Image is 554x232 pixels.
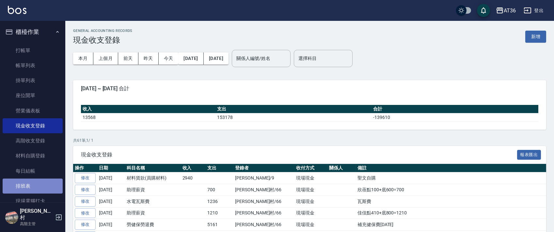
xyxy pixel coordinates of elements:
th: 收入 [181,164,206,172]
button: save [477,4,490,17]
button: 登出 [521,5,546,17]
th: 合計 [372,105,538,113]
span: 現金收支登錄 [81,152,517,158]
td: [DATE] [97,172,125,184]
th: 日期 [97,164,125,172]
td: 13568 [81,113,215,122]
th: 收付方式 [294,164,327,172]
td: [PERSON_NAME]村/66 [233,207,294,219]
button: 前天 [118,52,138,65]
td: 153178 [215,113,372,122]
td: 水電瓦斯費 [125,196,181,207]
a: 修改 [75,173,96,183]
a: 現場電腦打卡 [3,194,63,209]
td: 現場現金 [294,172,327,184]
a: 修改 [75,220,96,230]
td: 欣蓓點100+底600=700 [356,184,546,196]
h2: GENERAL ACCOUNTING RECORDS [73,29,133,33]
td: 佳佳點410+底800=1210 [356,207,546,219]
td: 補充健保費[DATE] [356,219,546,231]
a: 打帳單 [3,43,63,58]
td: [DATE] [97,219,125,231]
td: 700 [206,184,233,196]
td: [PERSON_NAME]村/66 [233,184,294,196]
td: 現場現金 [294,196,327,207]
td: [PERSON_NAME]/9 [233,172,294,184]
a: 排班表 [3,179,63,194]
a: 現金收支登錄 [3,118,63,133]
button: 昨天 [138,52,159,65]
a: 營業儀表板 [3,103,63,118]
th: 支出 [215,105,372,113]
button: 新增 [525,31,546,43]
a: 掛單列表 [3,73,63,88]
span: [DATE] ~ [DATE] 合計 [81,85,538,92]
button: 上個月 [93,52,118,65]
a: 修改 [75,185,96,195]
a: 座位開單 [3,88,63,103]
td: 聖文自購 [356,172,546,184]
th: 收入 [81,105,215,113]
button: AT36 [493,4,518,17]
button: [DATE] [204,52,229,65]
p: 共 61 筆, 1 / 1 [73,138,546,143]
td: 勞健保勞退費 [125,219,181,231]
td: [PERSON_NAME]村/66 [233,219,294,231]
a: 帳單列表 [3,58,63,73]
td: [DATE] [97,184,125,196]
td: 現場現金 [294,207,327,219]
a: 報表匯出 [517,151,541,157]
td: [DATE] [97,196,125,207]
td: 2940 [181,172,206,184]
a: 高階收支登錄 [3,133,63,148]
img: Person [5,211,18,224]
th: 科目名稱 [125,164,181,172]
th: 備註 [356,164,546,172]
p: 高階主管 [20,221,53,227]
a: 修改 [75,196,96,207]
td: 1236 [206,196,233,207]
th: 登錄者 [233,164,294,172]
td: -139610 [372,113,538,122]
td: 助理薪資 [125,207,181,219]
td: 材料貨款(員購材料) [125,172,181,184]
button: 報表匯出 [517,150,541,160]
td: 現場現金 [294,184,327,196]
button: 櫃檯作業 [3,23,63,40]
th: 關係人 [327,164,356,172]
button: [DATE] [178,52,203,65]
td: 現場現金 [294,219,327,231]
a: 每日結帳 [3,164,63,179]
img: Logo [8,6,26,14]
button: 今天 [159,52,179,65]
th: 支出 [206,164,233,172]
h3: 現金收支登錄 [73,36,133,45]
button: 本月 [73,52,93,65]
a: 新增 [525,33,546,39]
td: 5161 [206,219,233,231]
th: 操作 [73,164,97,172]
div: AT36 [504,7,516,15]
td: 瓦斯費 [356,196,546,207]
td: 1210 [206,207,233,219]
h5: [PERSON_NAME]村 [20,208,53,221]
a: 修改 [75,208,96,218]
td: [DATE] [97,207,125,219]
td: [PERSON_NAME]村/66 [233,196,294,207]
a: 材料自購登錄 [3,148,63,163]
td: 助理薪資 [125,184,181,196]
